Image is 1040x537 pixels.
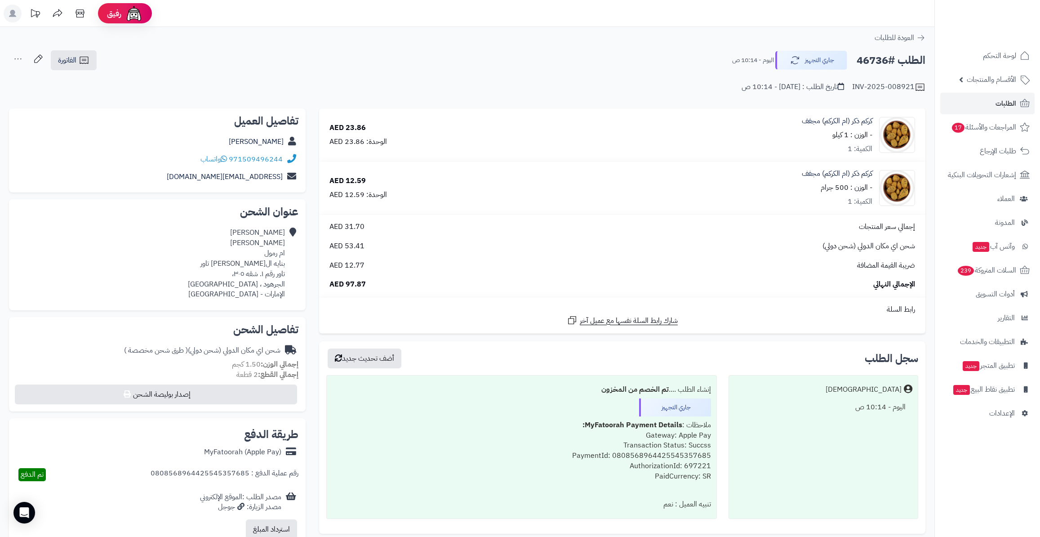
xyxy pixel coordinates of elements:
[822,241,915,251] span: شحن اي مكان الدولي (شحن دولي)
[580,316,678,326] span: شارك رابط السلة نفسها مع عميل آخر
[329,137,387,147] div: الوحدة: 23.86 AED
[332,416,711,496] div: ملاحظات : Gateway: Apple Pay Transaction Status: Succss PaymentId: 0808568964425545357685 Authori...
[940,331,1035,353] a: التطبيقات والخدمات
[582,420,682,430] b: MyFatoorah Payment Details:
[124,345,188,356] span: ( طرق شحن مخصصة )
[567,315,678,326] a: شارك رابط السلة نفسها مع عميل آخر
[802,116,872,126] a: كركم ذكر (ام الكركم) مجفف
[167,171,283,182] a: [EMAIL_ADDRESS][DOMAIN_NAME]
[940,140,1035,162] a: طلبات الإرجاع
[151,468,298,481] div: رقم عملية الدفع : 0808568964425545357685
[989,407,1015,420] span: الإعدادات
[775,51,847,70] button: جاري التجهيز
[16,324,298,335] h2: تفاصيل الشحن
[958,266,974,276] span: 239
[51,50,97,70] a: الفاتورة
[802,169,872,179] a: كركم ذكر (ام الكركم) مجفف
[832,130,872,140] small: - الوزن : 1 كيلو
[821,182,872,193] small: - الوزن : 500 جرام
[940,307,1035,329] a: التقارير
[188,228,285,300] div: [PERSON_NAME] [PERSON_NAME] ام رمول بنايه ال[PERSON_NAME] تاور تاور رقم ١. شقه ٣٠٥، الجرهود ، [GE...
[875,32,914,43] span: العودة للطلبات
[951,121,1016,134] span: المراجعات والأسئلة
[229,154,283,165] a: 971509496244
[940,212,1035,233] a: المدونة
[976,288,1015,300] span: أدوات التسويق
[960,336,1015,348] span: التطبيقات والخدمات
[873,279,915,290] span: الإجمالي النهائي
[995,216,1015,229] span: المدونة
[329,279,366,290] span: 97.87 AED
[236,369,298,380] small: 2 قطعة
[125,4,143,22] img: ai-face.png
[332,381,711,398] div: إنشاء الطلب ....
[200,154,227,165] a: واتساب
[940,188,1035,210] a: العملاء
[972,240,1015,253] span: وآتس آب
[940,236,1035,257] a: وآتس آبجديد
[329,260,364,271] span: 12.77 AED
[826,385,902,395] div: [DEMOGRAPHIC_DATA]
[957,264,1016,277] span: السلات المتروكة
[323,304,922,315] div: رابط السلة
[200,502,281,512] div: مصدر الزيارة: جوجل
[940,379,1035,400] a: تطبيق نقاط البيعجديد
[261,359,298,370] strong: إجمالي الوزن:
[973,242,989,252] span: جديد
[329,176,366,186] div: 12.59 AED
[329,123,366,133] div: 23.86 AED
[329,190,387,200] div: الوحدة: 12.59 AED
[16,206,298,217] h2: عنوان الشحن
[865,353,918,364] h3: سجل الطلب
[940,45,1035,67] a: لوحة التحكم
[962,359,1015,372] span: تطبيق المتجر
[16,116,298,126] h2: تفاصيل العميل
[983,49,1016,62] span: لوحة التحكم
[963,361,979,371] span: جديد
[997,192,1015,205] span: العملاء
[15,385,297,404] button: إصدار بوليصة الشحن
[880,170,915,206] img: 1639829353-Turmeric%20Mother-90x90.jpg
[857,260,915,271] span: ضريبة القيمة المضافة
[940,93,1035,114] a: الطلبات
[328,349,401,368] button: أضف تحديث جديد
[329,241,364,251] span: 53.41 AED
[232,359,298,370] small: 1.50 كجم
[124,345,280,356] div: شحن اي مكان الدولي (شحن دولي)
[940,116,1035,138] a: المراجعات والأسئلة17
[953,385,970,395] span: جديد
[940,283,1035,305] a: أدوات التسويق
[848,144,872,154] div: الكمية: 1
[204,447,281,457] div: MyFatoorah (Apple Pay)
[639,398,711,416] div: جاري التجهيز
[200,492,281,513] div: مصدر الطلب :الموقع الإلكتروني
[940,260,1035,281] a: السلات المتروكة239
[952,123,964,133] span: 17
[967,73,1016,86] span: الأقسام والمنتجات
[979,24,1031,43] img: logo-2.png
[734,398,912,416] div: اليوم - 10:14 ص
[229,136,284,147] a: [PERSON_NAME]
[952,383,1015,396] span: تطبيق نقاط البيع
[940,403,1035,424] a: الإعدادات
[848,197,872,207] div: الكمية: 1
[332,496,711,513] div: تنبيه العميل : نعم
[742,82,844,92] div: تاريخ الطلب : [DATE] - 10:14 ص
[601,384,669,395] b: تم الخصم من المخزون
[13,502,35,524] div: Open Intercom Messenger
[980,145,1016,157] span: طلبات الإرجاع
[998,312,1015,324] span: التقارير
[852,82,925,93] div: INV-2025-008921
[880,117,915,153] img: 1639829353-Turmeric%20Mother-90x90.jpg
[329,222,364,232] span: 31.70 AED
[996,97,1016,110] span: الطلبات
[940,355,1035,376] a: تطبيق المتجرجديد
[24,4,46,25] a: تحديثات المنصة
[875,32,925,43] a: العودة للطلبات
[940,164,1035,186] a: إشعارات التحويلات البنكية
[107,8,121,19] span: رفيق
[244,429,298,440] h2: طريقة الدفع
[857,51,925,70] h2: الطلب #46736
[732,56,774,65] small: اليوم - 10:14 ص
